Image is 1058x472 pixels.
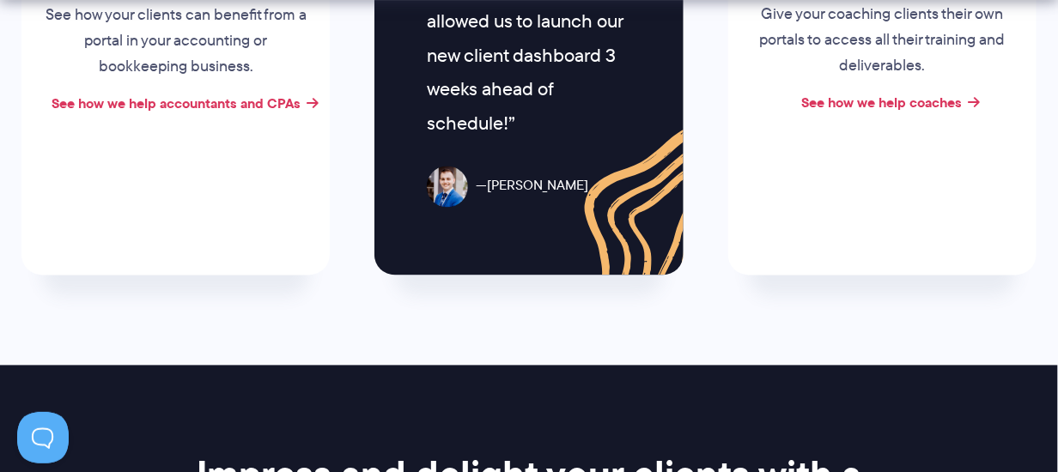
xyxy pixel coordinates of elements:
iframe: Toggle Customer Support [17,412,69,463]
p: See how your clients can benefit from a portal in your accounting or bookkeeping business. [46,3,307,80]
p: Give your coaching clients their own portals to access all their training and deliverables. [751,2,1012,79]
span: [PERSON_NAME] [476,174,588,199]
a: See how we help coaches [802,92,963,112]
a: See how we help accountants and CPAs [52,93,301,113]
